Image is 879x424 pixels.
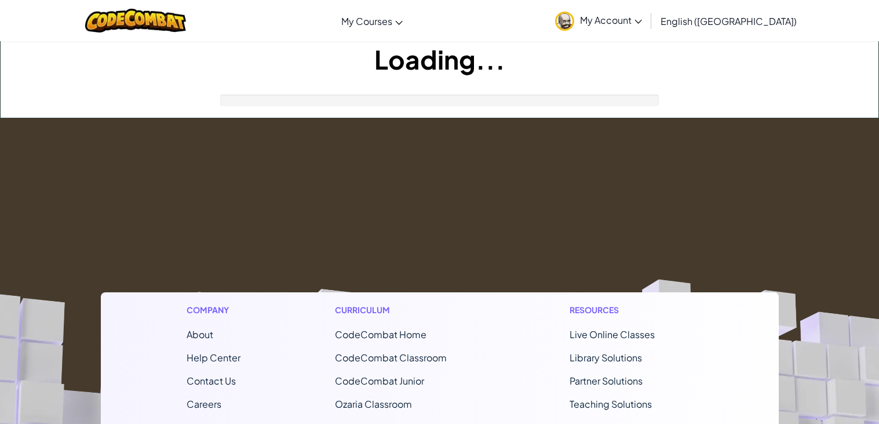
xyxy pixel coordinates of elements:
a: Library Solutions [570,351,642,364]
a: My Account [549,2,648,39]
a: CodeCombat Classroom [335,351,447,364]
h1: Company [187,304,240,316]
img: CodeCombat logo [85,9,187,32]
a: My Courses [335,5,409,37]
span: My Courses [341,15,392,27]
a: Live Online Classes [570,328,655,340]
a: Partner Solutions [570,375,643,387]
a: Ozaria Classroom [335,398,412,410]
h1: Loading... [1,41,878,77]
a: Help Center [187,351,240,364]
h1: Resources [570,304,693,316]
a: Careers [187,398,221,410]
a: English ([GEOGRAPHIC_DATA]) [655,5,803,37]
h1: Curriculum [335,304,475,316]
a: Teaching Solutions [570,398,652,410]
span: Contact Us [187,375,236,387]
span: English ([GEOGRAPHIC_DATA]) [661,15,797,27]
a: About [187,328,213,340]
img: avatar [555,12,574,31]
span: CodeCombat Home [335,328,426,340]
a: CodeCombat Junior [335,375,424,387]
span: My Account [580,14,642,26]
